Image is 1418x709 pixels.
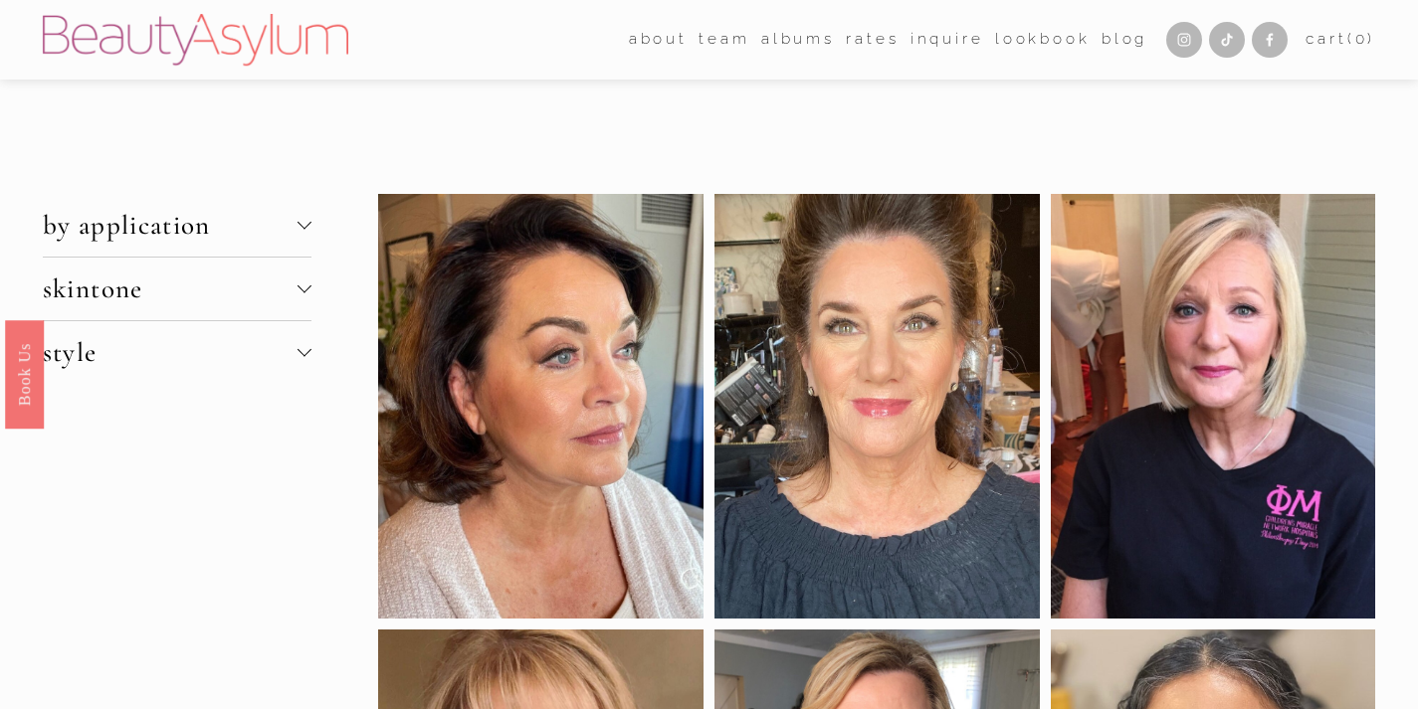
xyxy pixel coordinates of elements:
a: 0 items in cart [1306,26,1375,54]
span: about [629,26,688,54]
img: Beauty Asylum | Bridal Hair &amp; Makeup Charlotte &amp; Atlanta [43,14,348,66]
span: 0 [1355,30,1368,48]
span: by application [43,209,298,242]
button: skintone [43,258,311,320]
a: TikTok [1209,22,1245,58]
a: folder dropdown [699,25,749,56]
span: team [699,26,749,54]
a: Book Us [5,319,44,428]
a: Inquire [911,25,984,56]
span: skintone [43,272,298,305]
button: by application [43,194,311,257]
a: Lookbook [995,25,1091,56]
span: style [43,336,298,369]
a: folder dropdown [629,25,688,56]
a: Facebook [1252,22,1288,58]
a: Blog [1102,25,1147,56]
a: albums [761,25,835,56]
a: Instagram [1166,22,1202,58]
button: style [43,321,311,384]
span: ( ) [1347,30,1375,48]
a: Rates [846,25,899,56]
